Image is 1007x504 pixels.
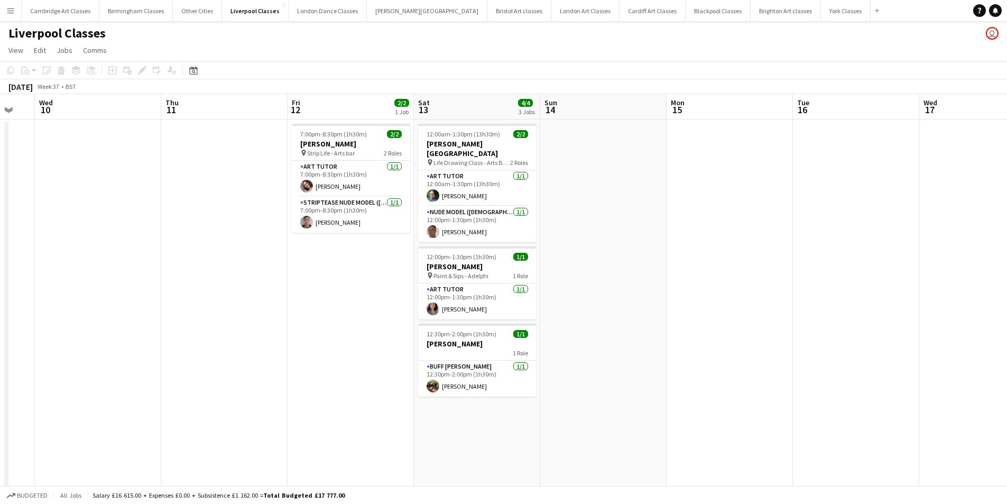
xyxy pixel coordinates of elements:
[22,1,99,21] button: Cambridge Art Classes
[222,1,289,21] button: Liverpool Classes
[821,1,871,21] button: York Classes
[83,45,107,55] span: Comms
[99,1,173,21] button: Birmingham Classes
[4,43,27,57] a: View
[620,1,686,21] button: Cardiff Art Classes
[79,43,111,57] a: Comms
[173,1,222,21] button: Other Cities
[8,25,106,41] h1: Liverpool Classes
[17,492,48,499] span: Budgeted
[52,43,77,57] a: Jobs
[66,83,76,90] div: BST
[551,1,620,21] button: London Art Classes
[58,491,84,499] span: All jobs
[986,27,999,40] app-user-avatar: VOSH Limited
[30,43,50,57] a: Edit
[289,1,367,21] button: London Dance Classes
[93,491,345,499] div: Salary £16 615.00 + Expenses £0.00 + Subsistence £1 162.00 =
[8,45,23,55] span: View
[8,81,33,92] div: [DATE]
[487,1,551,21] button: Bristol Art classes
[34,45,46,55] span: Edit
[686,1,751,21] button: Blackpool Classes
[5,490,49,501] button: Budgeted
[751,1,821,21] button: Brighton Art classes
[263,491,345,499] span: Total Budgeted £17 777.00
[367,1,487,21] button: [PERSON_NAME][GEOGRAPHIC_DATA]
[57,45,72,55] span: Jobs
